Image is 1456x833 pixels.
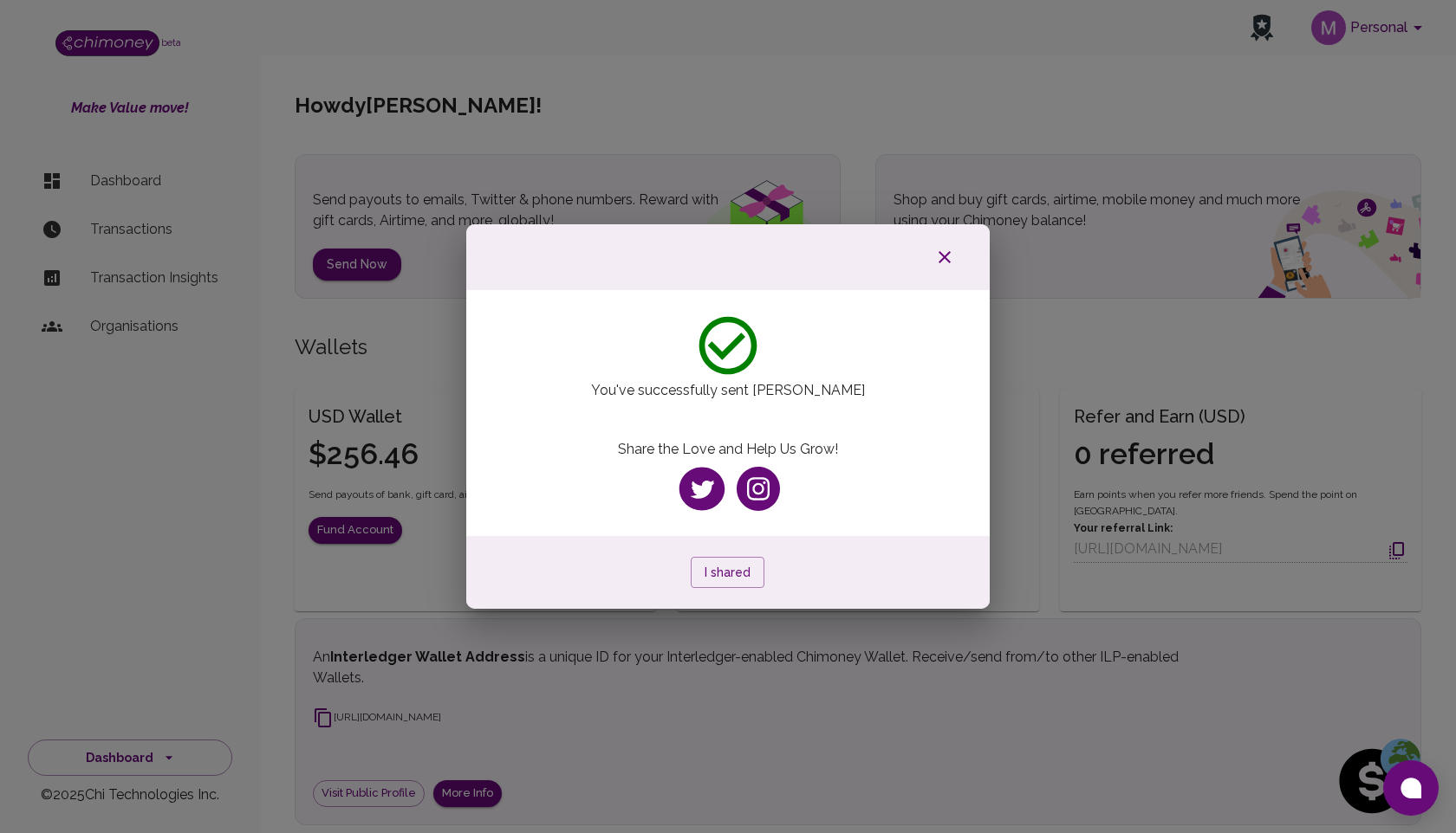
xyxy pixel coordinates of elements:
[737,467,780,511] img: instagram
[487,418,970,519] div: Share the Love and Help Us Grow!
[691,557,764,589] button: I shared
[1383,760,1439,816] button: Open chat window
[676,464,728,514] img: twitter
[466,380,991,401] p: You've successfully sent [PERSON_NAME]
